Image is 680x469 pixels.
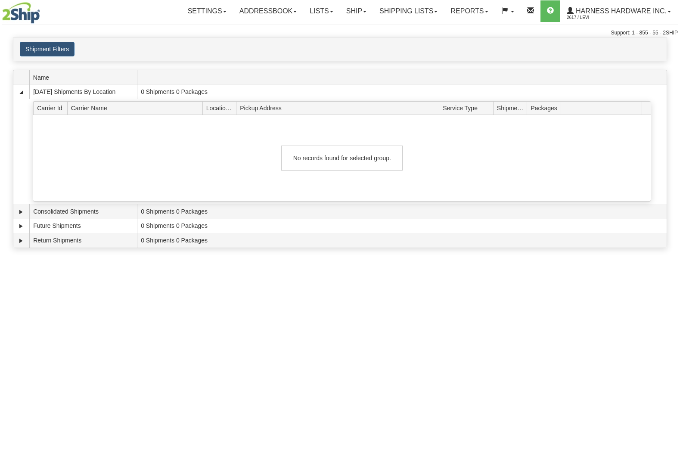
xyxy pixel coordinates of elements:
[281,146,403,171] div: No records found for selected group.
[137,204,667,219] td: 0 Shipments 0 Packages
[137,219,667,233] td: 0 Shipments 0 Packages
[2,2,40,24] img: logo2617.jpg
[444,0,494,22] a: Reports
[17,208,25,216] a: Expand
[233,0,304,22] a: Addressbook
[17,88,25,96] a: Collapse
[660,190,679,278] iframe: chat widget
[443,101,493,115] span: Service Type
[206,101,236,115] span: Location Id
[29,84,137,99] td: [DATE] Shipments By Location
[560,0,677,22] a: Harness Hardware Inc. 2617 / Levi
[71,101,202,115] span: Carrier Name
[29,233,137,248] td: Return Shipments
[181,0,233,22] a: Settings
[497,101,527,115] span: Shipments
[17,236,25,245] a: Expand
[20,42,75,56] button: Shipment Filters
[340,0,373,22] a: Ship
[303,0,339,22] a: Lists
[567,13,631,22] span: 2617 / Levi
[37,101,67,115] span: Carrier Id
[137,84,667,99] td: 0 Shipments 0 Packages
[574,7,667,15] span: Harness Hardware Inc.
[373,0,444,22] a: Shipping lists
[531,101,561,115] span: Packages
[240,101,439,115] span: Pickup Address
[33,71,137,84] span: Name
[2,29,678,37] div: Support: 1 - 855 - 55 - 2SHIP
[17,222,25,230] a: Expand
[29,219,137,233] td: Future Shipments
[137,233,667,248] td: 0 Shipments 0 Packages
[29,204,137,219] td: Consolidated Shipments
